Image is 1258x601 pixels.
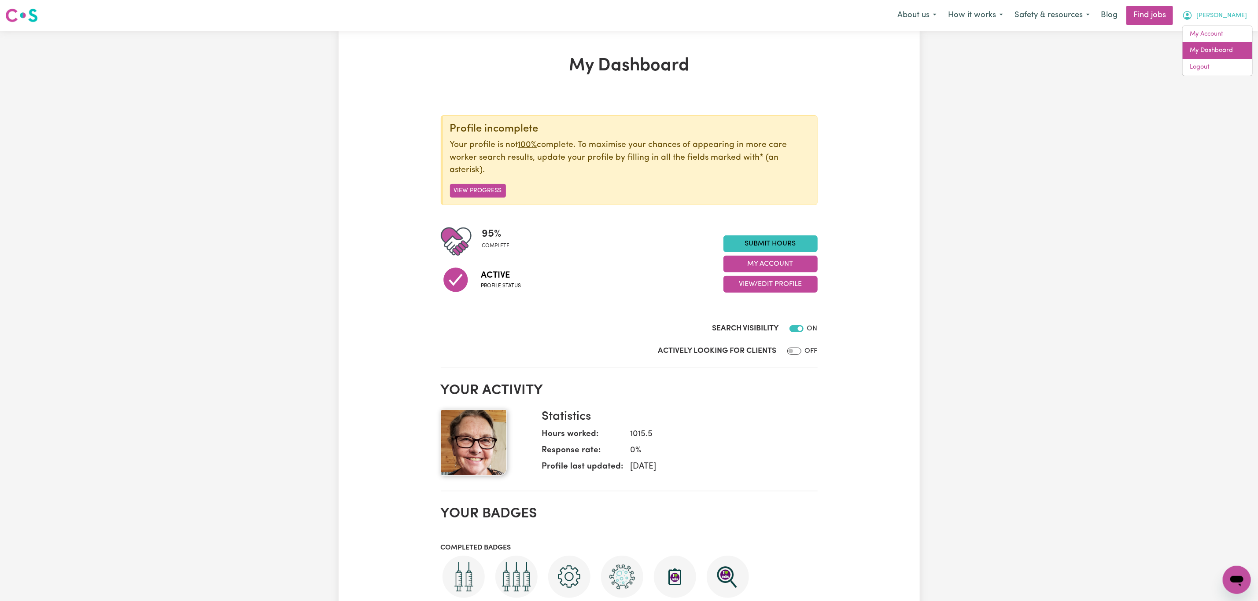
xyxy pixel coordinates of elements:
p: Your profile is not complete. To maximise your chances of appearing in more care worker search re... [450,139,810,177]
span: 95 % [482,226,510,242]
button: View/Edit Profile [723,276,818,293]
a: Logout [1183,59,1252,76]
img: CS Academy: Introduction to NDIS Worker Training course completed [654,556,696,598]
a: My Dashboard [1183,42,1252,59]
img: NDIS Worker Screening Verified [707,556,749,598]
h1: My Dashboard [441,55,818,77]
dt: Profile last updated: [542,461,623,477]
a: Find jobs [1126,6,1173,25]
label: Search Visibility [712,323,779,334]
div: Profile incomplete [450,123,810,136]
img: CS Academy: COVID-19 Infection Control Training course completed [601,556,643,598]
u: 100% [518,141,537,149]
button: Safety & resources [1009,6,1096,25]
img: Care and support worker has received 2 doses of COVID-19 vaccine [443,556,485,598]
a: Careseekers logo [5,5,38,26]
button: How it works [942,6,1009,25]
img: Care and support worker has received booster dose of COVID-19 vaccination [495,556,538,598]
span: [PERSON_NAME] [1196,11,1247,21]
iframe: Button to launch messaging window, conversation in progress [1223,566,1251,594]
div: My Account [1182,26,1253,76]
img: Your profile picture [441,410,507,476]
a: My Account [1183,26,1252,43]
a: Submit Hours [723,235,818,252]
dt: Response rate: [542,444,623,461]
dd: [DATE] [623,461,811,473]
div: Profile completeness: 95% [482,226,517,257]
span: Profile status [481,282,521,290]
img: CS Academy: Careseekers Onboarding course completed [548,556,590,598]
label: Actively Looking for Clients [658,345,777,357]
dt: Hours worked: [542,428,623,444]
h2: Your activity [441,382,818,399]
dd: 0 % [623,444,811,457]
span: ON [807,325,818,332]
button: My Account [1177,6,1253,25]
span: Active [481,269,521,282]
button: View Progress [450,184,506,198]
h2: Your badges [441,506,818,522]
h3: Statistics [542,410,811,425]
h3: Completed badges [441,544,818,552]
span: complete [482,242,510,250]
dd: 1015.5 [623,428,811,441]
span: OFF [805,348,818,355]
img: Careseekers logo [5,7,38,23]
button: My Account [723,256,818,272]
button: About us [892,6,942,25]
a: Blog [1096,6,1123,25]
